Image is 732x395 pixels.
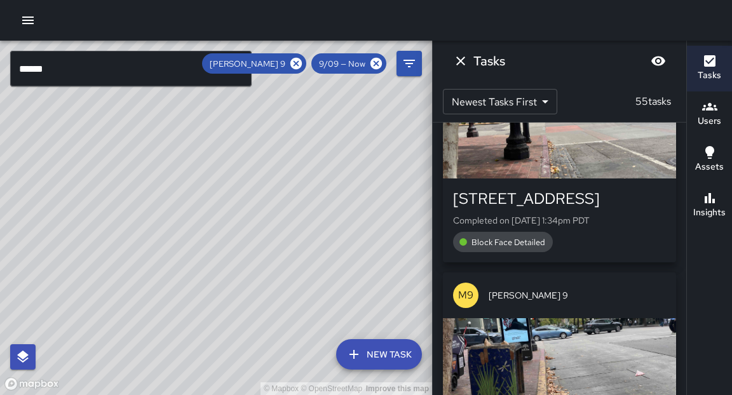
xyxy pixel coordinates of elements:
p: M9 [458,288,473,303]
p: Completed on [DATE] 1:34pm PDT [453,214,666,227]
span: [PERSON_NAME] 9 [489,289,666,302]
h6: Insights [693,206,726,220]
button: Blur [646,48,671,74]
button: Users [687,91,732,137]
h6: Tasks [698,69,721,83]
button: M9[PERSON_NAME] 9[STREET_ADDRESS]Completed on [DATE] 1:34pm PDTBlock Face Detailed [443,44,676,262]
span: 9/09 — Now [311,58,373,69]
span: [PERSON_NAME] 9 [202,58,293,69]
button: New Task [336,339,422,370]
span: Block Face Detailed [464,237,553,248]
button: Insights [687,183,732,229]
div: Newest Tasks First [443,89,557,114]
div: [PERSON_NAME] 9 [202,53,306,74]
button: Dismiss [448,48,473,74]
h6: Assets [695,160,724,174]
p: 55 tasks [630,94,676,109]
button: Assets [687,137,732,183]
h6: Tasks [473,51,505,71]
h6: Users [698,114,721,128]
button: Filters [396,51,422,76]
button: Tasks [687,46,732,91]
div: 9/09 — Now [311,53,386,74]
div: [STREET_ADDRESS] [453,189,666,209]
